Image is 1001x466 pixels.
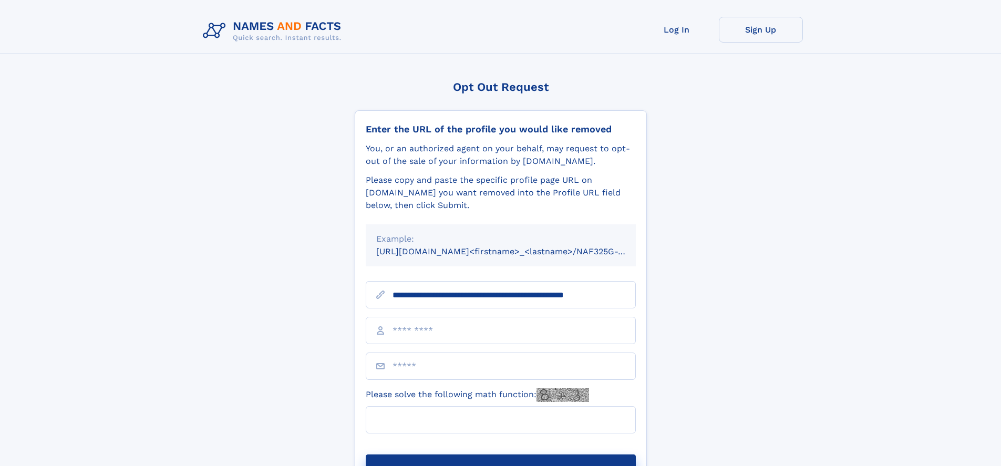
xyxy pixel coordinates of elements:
label: Please solve the following math function: [366,388,589,402]
div: Example: [376,233,625,245]
img: Logo Names and Facts [199,17,350,45]
a: Log In [635,17,719,43]
div: You, or an authorized agent on your behalf, may request to opt-out of the sale of your informatio... [366,142,636,168]
div: Please copy and paste the specific profile page URL on [DOMAIN_NAME] you want removed into the Pr... [366,174,636,212]
div: Opt Out Request [355,80,647,94]
small: [URL][DOMAIN_NAME]<firstname>_<lastname>/NAF325G-xxxxxxxx [376,246,656,256]
a: Sign Up [719,17,803,43]
div: Enter the URL of the profile you would like removed [366,123,636,135]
